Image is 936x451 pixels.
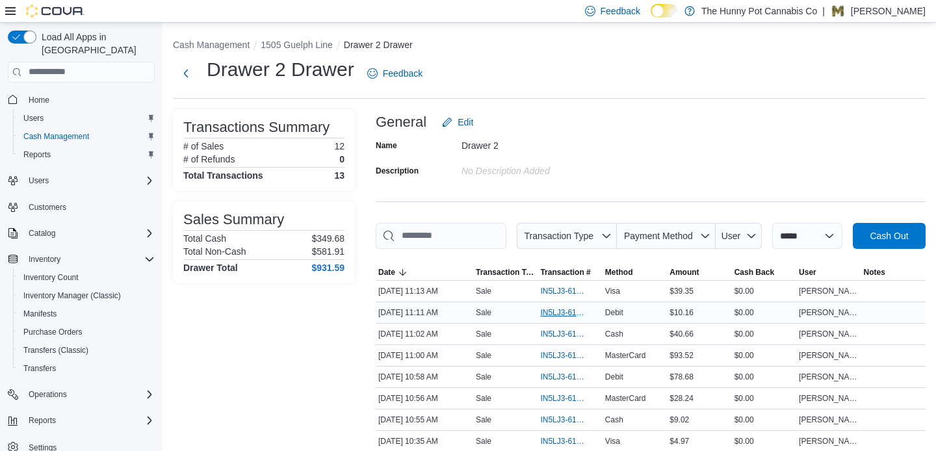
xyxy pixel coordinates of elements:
h4: Total Transactions [183,170,263,181]
span: $9.02 [669,415,689,425]
button: IN5LJ3-6154457 [540,283,599,299]
div: $0.00 [732,412,796,428]
span: Home [23,92,155,108]
div: Drawer 2 [461,135,636,151]
span: $40.66 [669,329,694,339]
a: Home [23,92,55,108]
span: Home [29,95,49,105]
a: Inventory Count [18,270,84,285]
span: Customers [23,199,155,215]
a: Cash Management [18,129,94,144]
span: Inventory [23,251,155,267]
p: 12 [334,141,344,151]
h3: Transactions Summary [183,120,330,135]
span: Visa [605,286,620,296]
button: Cash Back [732,264,796,280]
div: [DATE] 10:35 AM [376,433,473,449]
label: Name [376,140,397,151]
span: Notes [864,267,885,277]
span: [PERSON_NAME] [799,415,858,425]
span: IN5LJ3-6154363 [540,393,586,404]
h6: # of Sales [183,141,224,151]
button: Transaction # [538,264,602,280]
button: IN5LJ3-6154252 [540,433,599,449]
span: [PERSON_NAME] [799,350,858,361]
button: IN5LJ3-6154445 [540,305,599,320]
span: Cash Management [18,129,155,144]
button: Purchase Orders [13,323,160,341]
span: $10.16 [669,307,694,318]
span: Cash Out [870,229,908,242]
p: $581.91 [311,246,344,257]
h3: Sales Summary [183,212,284,227]
button: Catalog [3,224,160,242]
span: $4.97 [669,436,689,446]
button: Inventory Count [13,268,160,287]
span: Transfers [18,361,155,376]
button: IN5LJ3-6154363 [540,391,599,406]
button: Inventory [3,250,160,268]
a: Transfers (Classic) [18,342,94,358]
span: Debit [605,372,623,382]
span: [PERSON_NAME] [799,372,858,382]
span: Inventory Manager (Classic) [23,290,121,301]
p: | [822,3,825,19]
span: Visa [605,436,620,446]
div: [DATE] 11:13 AM [376,283,473,299]
button: IN5LJ3-6154399 [540,326,599,342]
a: Inventory Manager (Classic) [18,288,126,303]
div: [DATE] 11:02 AM [376,326,473,342]
span: Cash Back [734,267,774,277]
h3: General [376,114,426,130]
button: User [796,264,861,280]
button: Edit [437,109,478,135]
div: Mike Calouro [830,3,846,19]
span: Date [378,267,395,277]
span: Amount [669,267,699,277]
span: Transfers (Classic) [18,342,155,358]
span: MasterCard [605,350,646,361]
button: Next [173,60,199,86]
button: Users [13,109,160,127]
span: [PERSON_NAME] [799,307,858,318]
span: IN5LJ3-6154252 [540,436,586,446]
button: Transfers (Classic) [13,341,160,359]
div: $0.00 [732,305,796,320]
button: Drawer 2 Drawer [344,40,413,50]
span: Cash [605,415,623,425]
span: Users [29,175,49,186]
button: Reports [13,146,160,164]
button: Cash Management [13,127,160,146]
div: $0.00 [732,348,796,363]
span: Catalog [23,225,155,241]
a: Transfers [18,361,61,376]
button: Notes [861,264,926,280]
div: $0.00 [732,369,796,385]
p: Sale [476,372,491,382]
div: [DATE] 10:58 AM [376,369,473,385]
button: Inventory Manager (Classic) [13,287,160,305]
button: Transfers [13,359,160,378]
div: [DATE] 11:11 AM [376,305,473,320]
img: Cova [26,5,84,18]
span: User [799,267,816,277]
span: Users [23,113,44,123]
button: Operations [23,387,72,402]
span: $78.68 [669,372,694,382]
span: [PERSON_NAME] [799,329,858,339]
button: Reports [23,413,61,428]
span: Transaction Type [476,267,535,277]
p: 0 [339,154,344,164]
input: Dark Mode [651,4,678,18]
span: IN5LJ3-6154357 [540,415,586,425]
a: Reports [18,147,56,162]
button: Home [3,90,160,109]
span: [PERSON_NAME] [799,286,858,296]
span: Operations [29,389,67,400]
a: Users [18,110,49,126]
span: Reports [18,147,155,162]
p: Sale [476,286,491,296]
span: [PERSON_NAME] [799,436,858,446]
span: $93.52 [669,350,694,361]
button: Manifests [13,305,160,323]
